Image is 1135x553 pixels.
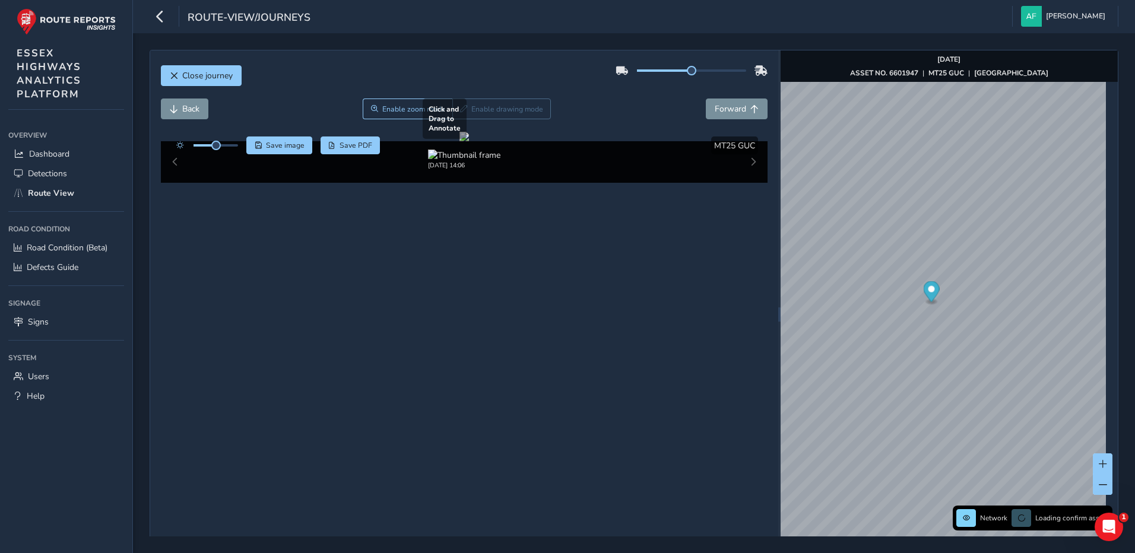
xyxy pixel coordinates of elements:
[27,242,107,253] span: Road Condition (Beta)
[8,294,124,312] div: Signage
[363,98,452,119] button: Zoom
[974,68,1048,78] strong: [GEOGRAPHIC_DATA]
[8,349,124,367] div: System
[29,148,69,160] span: Dashboard
[321,136,381,154] button: PDF
[428,161,500,170] div: [DATE] 14:06
[161,98,208,119] button: Back
[27,262,78,273] span: Defects Guide
[382,104,445,114] span: Enable zoom mode
[28,168,67,179] span: Detections
[715,103,746,115] span: Forward
[850,68,918,78] strong: ASSET NO. 6601947
[850,68,1048,78] div: | |
[706,98,768,119] button: Forward
[1119,513,1128,522] span: 1
[923,281,939,306] div: Map marker
[8,238,124,258] a: Road Condition (Beta)
[937,55,960,64] strong: [DATE]
[928,68,964,78] strong: MT25 GUC
[8,258,124,277] a: Defects Guide
[161,65,242,86] button: Close journey
[340,141,372,150] span: Save PDF
[980,513,1007,523] span: Network
[246,136,312,154] button: Save
[17,46,81,101] span: ESSEX HIGHWAYS ANALYTICS PLATFORM
[182,70,233,81] span: Close journey
[28,316,49,328] span: Signs
[8,312,124,332] a: Signs
[1046,6,1105,27] span: [PERSON_NAME]
[8,183,124,203] a: Route View
[8,367,124,386] a: Users
[8,386,124,406] a: Help
[27,390,45,402] span: Help
[266,141,305,150] span: Save image
[8,164,124,183] a: Detections
[1021,6,1109,27] button: [PERSON_NAME]
[182,103,199,115] span: Back
[28,187,74,199] span: Route View
[428,150,500,161] img: Thumbnail frame
[8,144,124,164] a: Dashboard
[1035,513,1109,523] span: Loading confirm assets
[1095,513,1123,541] iframe: Intercom live chat
[17,8,116,35] img: rr logo
[714,140,755,151] span: MT25 GUC
[8,126,124,144] div: Overview
[1021,6,1042,27] img: diamond-layout
[8,220,124,238] div: Road Condition
[28,371,49,382] span: Users
[188,10,310,27] span: route-view/journeys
